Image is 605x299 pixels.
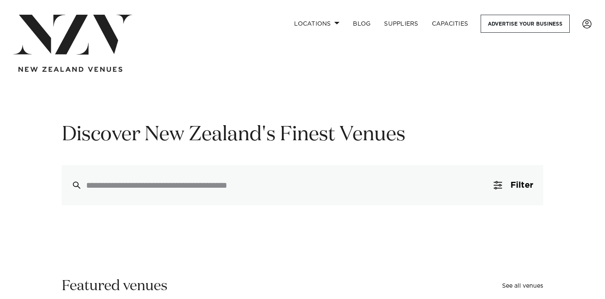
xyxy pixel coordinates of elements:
[13,15,132,55] img: nzv-logo.png
[377,15,425,33] a: SUPPLIERS
[425,15,475,33] a: Capacities
[481,15,570,33] a: Advertise your business
[287,15,346,33] a: Locations
[484,165,543,205] button: Filter
[62,277,168,296] h2: Featured venues
[62,122,543,148] h1: Discover New Zealand's Finest Venues
[510,181,533,189] span: Filter
[346,15,377,33] a: BLOG
[18,67,122,72] img: new-zealand-venues-text.png
[502,283,543,289] a: See all venues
